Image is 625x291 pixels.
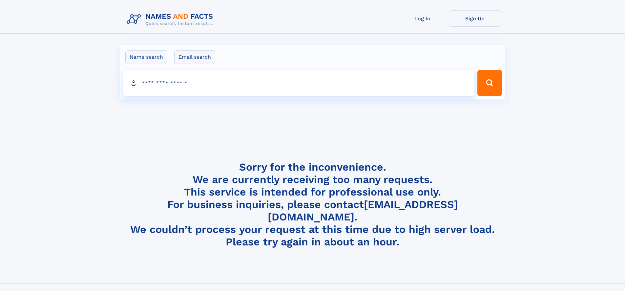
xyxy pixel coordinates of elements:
[124,161,501,248] h4: Sorry for the inconvenience. We are currently receiving too many requests. This service is intend...
[125,50,167,64] label: Name search
[268,198,458,223] a: [EMAIL_ADDRESS][DOMAIN_NAME]
[449,10,501,27] a: Sign Up
[477,70,502,96] button: Search Button
[124,10,219,28] img: Logo Names and Facts
[123,70,475,96] input: search input
[174,50,215,64] label: Email search
[396,10,449,27] a: Log In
